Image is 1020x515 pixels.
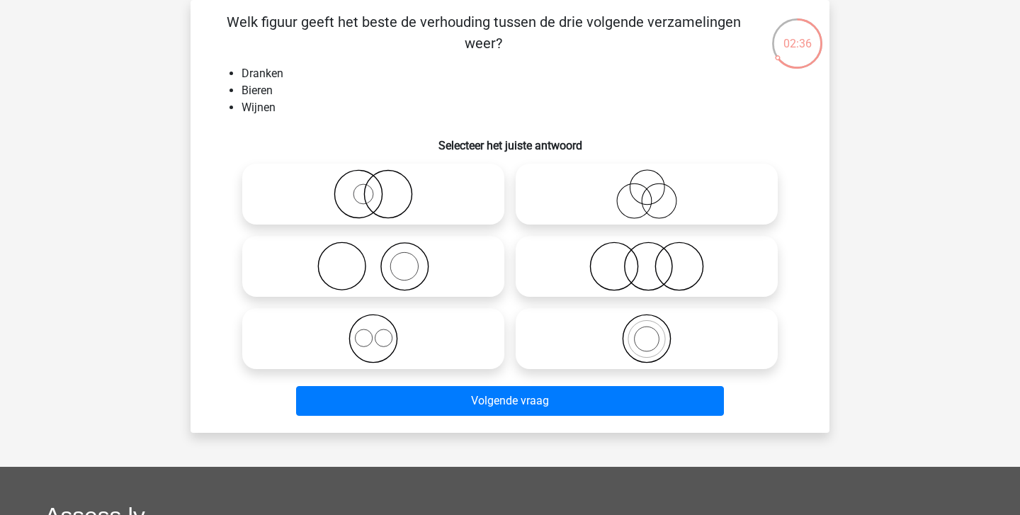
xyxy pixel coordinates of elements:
[242,65,807,82] li: Dranken
[771,17,824,52] div: 02:36
[242,99,807,116] li: Wijnen
[296,386,725,416] button: Volgende vraag
[213,11,754,54] p: Welk figuur geeft het beste de verhouding tussen de drie volgende verzamelingen weer?
[242,82,807,99] li: Bieren
[213,128,807,152] h6: Selecteer het juiste antwoord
